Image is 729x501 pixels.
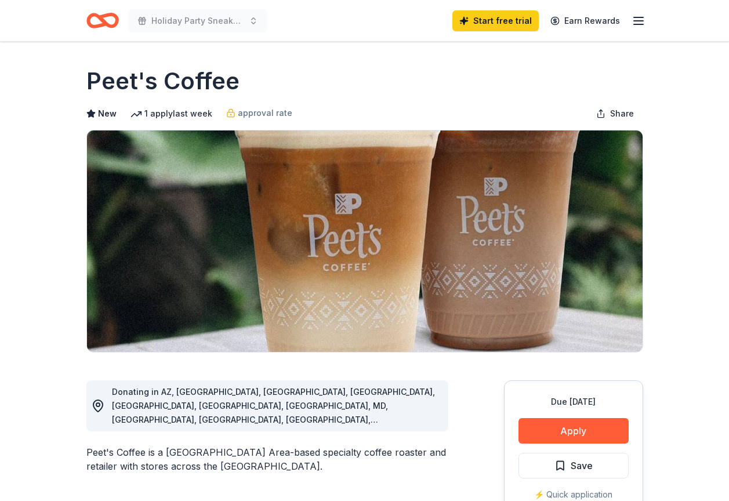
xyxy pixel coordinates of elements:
[518,395,629,409] div: Due [DATE]
[86,7,119,34] a: Home
[112,387,435,466] span: Donating in AZ, [GEOGRAPHIC_DATA], [GEOGRAPHIC_DATA], [GEOGRAPHIC_DATA], [GEOGRAPHIC_DATA], [GEOG...
[610,107,634,121] span: Share
[87,130,643,352] img: Image for Peet's Coffee
[587,102,643,125] button: Share
[151,14,244,28] span: Holiday Party Sneaker Ball 2024
[452,10,539,31] a: Start free trial
[86,445,448,473] div: Peet's Coffee is a [GEOGRAPHIC_DATA] Area-based specialty coffee roaster and retailer with stores...
[86,65,240,97] h1: Peet's Coffee
[518,418,629,444] button: Apply
[98,107,117,121] span: New
[226,106,292,120] a: approval rate
[543,10,627,31] a: Earn Rewards
[238,106,292,120] span: approval rate
[128,9,267,32] button: Holiday Party Sneaker Ball 2024
[571,458,593,473] span: Save
[130,107,212,121] div: 1 apply last week
[518,453,629,478] button: Save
